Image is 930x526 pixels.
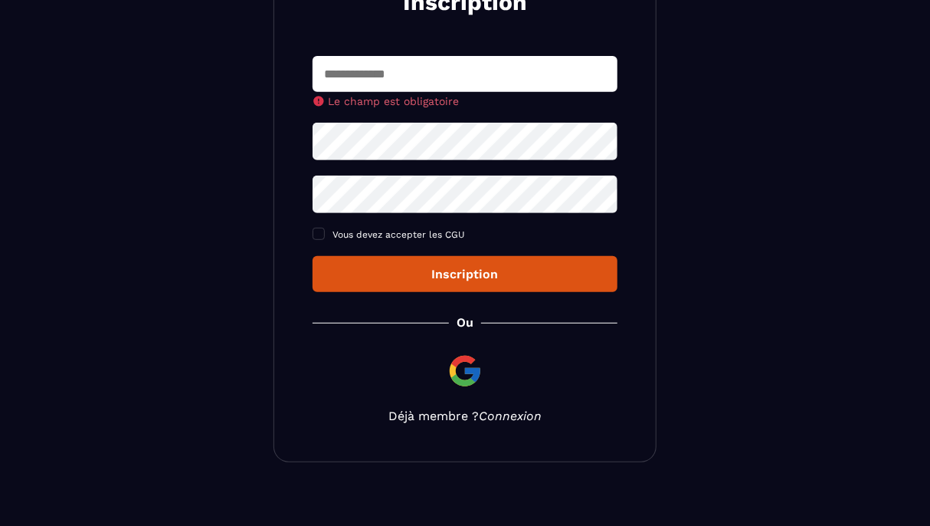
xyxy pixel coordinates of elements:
p: Déjà membre ? [313,409,617,423]
span: Vous devez accepter les CGU [332,229,465,240]
div: Inscription [325,267,605,281]
button: Inscription [313,256,617,292]
span: Le champ est obligatoire [328,95,459,107]
a: Connexion [479,409,542,423]
img: google [447,353,483,390]
p: Ou [457,315,473,330]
